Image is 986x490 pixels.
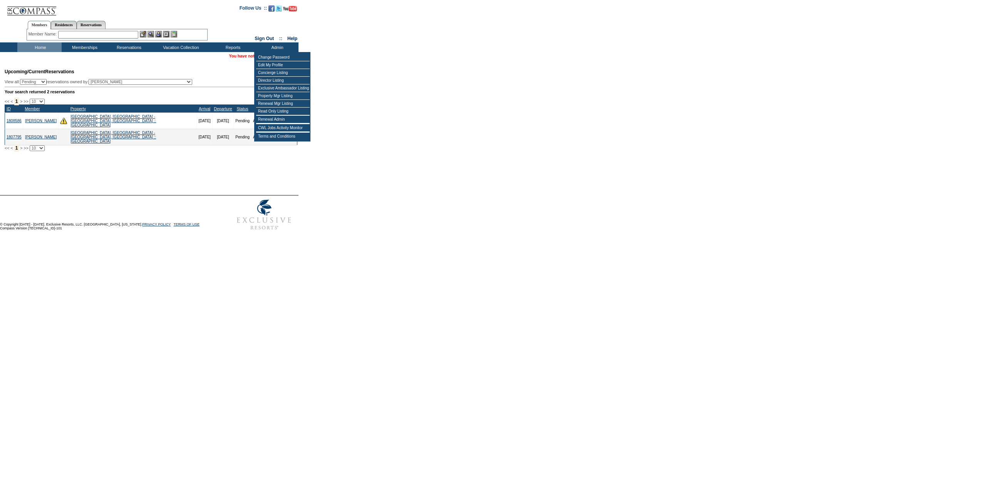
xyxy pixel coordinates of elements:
td: Concierge Listing [256,69,310,77]
div: Your search returned 2 reservations [5,89,297,94]
span: > [20,99,22,104]
td: Pending [234,129,252,145]
td: Admin [254,42,298,52]
span: 1 [14,144,19,152]
td: Change Password [256,54,310,61]
div: Member Name: [29,31,58,37]
td: CWL Jobs Activity Monitor [256,124,310,132]
img: b_calculator.gif [171,31,177,37]
a: Sign Out [255,36,274,41]
img: There are insufficient days and/or tokens to cover this reservation [60,117,67,124]
span: Upcoming/Current [5,69,45,74]
td: Exclusive Ambassador Listing [256,84,310,92]
span: >> [23,146,28,150]
img: Impersonate [155,31,162,37]
a: Help [287,36,297,41]
a: Follow us on Twitter [276,8,282,12]
td: Edit My Profile [256,61,310,69]
a: TERMS OF USE [174,222,200,226]
a: [GEOGRAPHIC_DATA], [GEOGRAPHIC_DATA] - [GEOGRAPHIC_DATA], [GEOGRAPHIC_DATA] :: [GEOGRAPHIC_DATA] [70,131,156,143]
td: [DATE] [212,129,233,145]
td: Memberships [62,42,106,52]
img: b_edit.gif [140,31,146,37]
span: > [20,146,22,150]
td: [DATE] [212,113,233,129]
img: View [148,31,154,37]
a: PRIVACY POLICY [142,222,171,226]
a: 1807795 [7,135,22,139]
td: Property Mgr Listing [256,92,310,100]
a: Member [25,106,40,111]
td: Reports [210,42,254,52]
img: Subscribe to our YouTube Channel [283,6,297,12]
a: Members [28,21,51,29]
span: < [10,99,13,104]
a: Become our fan on Facebook [268,8,275,12]
div: View all: reservations owned by: [5,79,196,85]
td: Renewal Mgr Listing [256,100,310,108]
td: [DATE] [197,129,212,145]
a: Departure [214,106,232,111]
td: Read Only Listing [256,108,310,115]
img: Reservations [163,31,169,37]
img: Exclusive Resorts [230,195,298,234]
img: Follow us on Twitter [276,5,282,12]
td: Vacation Collection [150,42,210,52]
a: [PERSON_NAME] [25,135,57,139]
span: < [10,146,13,150]
td: Advanced [251,129,272,145]
a: 1808586 [7,119,22,123]
a: Subscribe to our YouTube Channel [283,8,297,12]
td: Reservations [106,42,150,52]
a: ID [7,106,11,111]
a: [PERSON_NAME] [25,119,57,123]
td: Pending [234,113,252,129]
a: [GEOGRAPHIC_DATA], [GEOGRAPHIC_DATA] - [GEOGRAPHIC_DATA], [GEOGRAPHIC_DATA] :: [GEOGRAPHIC_DATA] [70,115,156,127]
td: [DATE] [197,113,212,129]
a: Reservations [77,21,106,29]
a: Property [70,106,86,111]
td: Home [17,42,62,52]
td: Follow Us :: [240,5,267,14]
span: You have not yet chosen a member. [229,54,298,58]
td: Director Listing [256,77,310,84]
a: Status [236,106,248,111]
span: :: [279,36,282,41]
span: << [5,146,9,150]
span: << [5,99,9,104]
td: Renewal Admin [256,116,310,123]
span: >> [23,99,28,104]
span: 1 [14,98,19,105]
span: Reservations [5,69,74,74]
a: Arrival [199,106,210,111]
a: Residences [51,21,77,29]
td: Advanced [251,113,272,129]
td: Terms and Conditions [256,133,310,140]
img: Become our fan on Facebook [268,5,275,12]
